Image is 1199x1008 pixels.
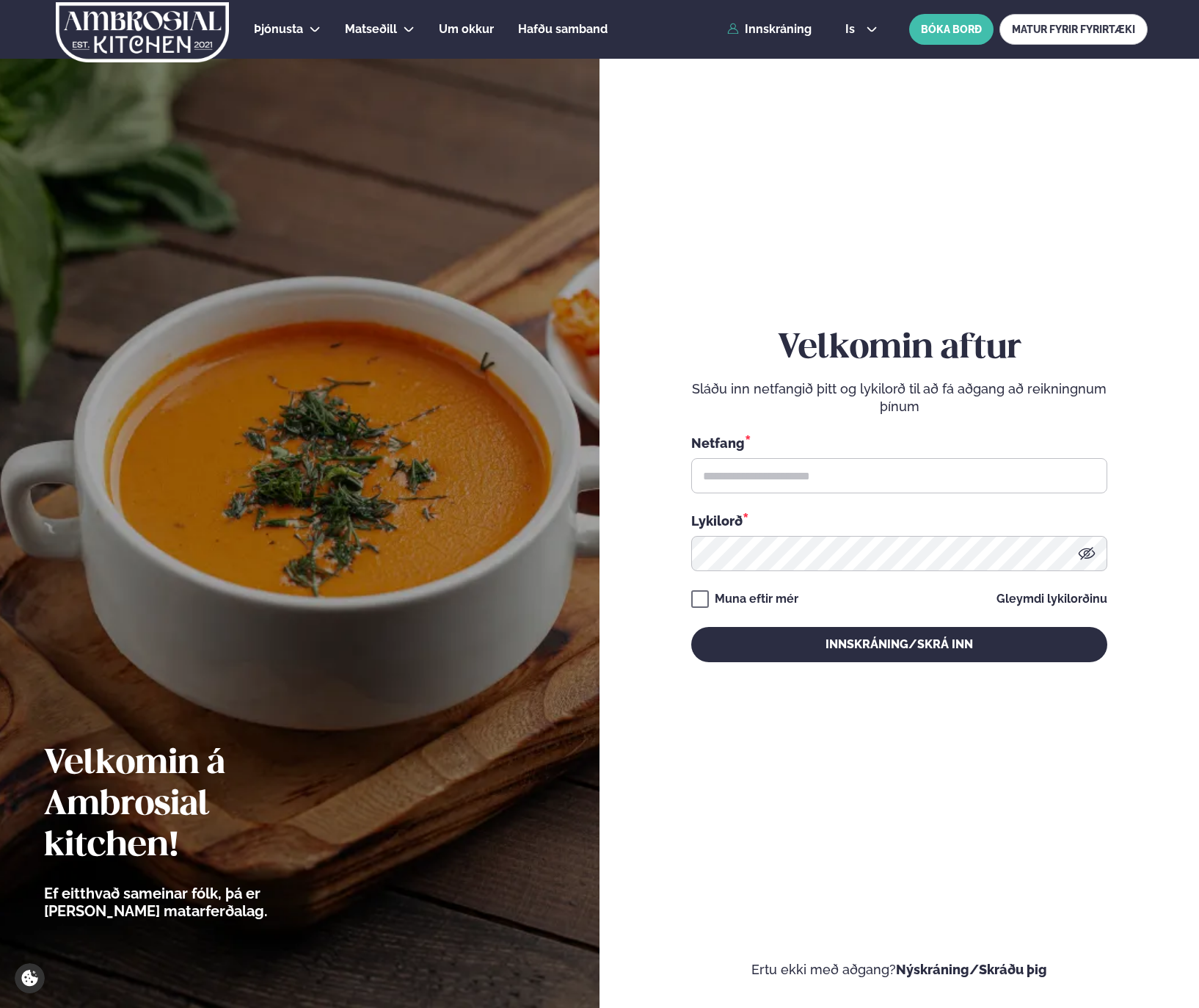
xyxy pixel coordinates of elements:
[996,593,1107,605] a: Gleymdi lykilorðinu
[254,22,303,36] span: Þjónusta
[999,14,1148,45] a: MATUR FYRIR FYRIRTÆKI
[44,885,349,920] p: Ef eitthvað sameinar fólk, þá er [PERSON_NAME] matarferðalag.
[834,23,889,35] button: is
[15,963,45,993] a: Cookie settings
[727,23,812,36] a: Innskráning
[691,433,1107,452] div: Netfang
[44,744,349,867] h2: Velkomin á Ambrosial kitchen!
[518,21,608,38] a: Hafðu samband
[254,21,303,38] a: Þjónusta
[439,22,494,36] span: Um okkur
[345,22,397,36] span: Matseðill
[691,380,1107,416] p: Sláðu inn netfangið þitt og lykilorð til að fá aðgang að reikningnum þínum
[644,961,1155,979] p: Ertu ekki með aðgang?
[518,22,608,36] span: Hafðu samband
[691,627,1107,662] button: Innskráning/Skrá inn
[909,14,994,45] button: BÓKA BORÐ
[345,21,397,38] a: Matseðill
[691,511,1107,530] div: Lykilorð
[55,2,230,62] img: logo
[896,962,1047,977] a: Nýskráning/Skráðu þig
[439,21,494,38] a: Um okkur
[691,328,1107,369] h2: Velkomin aftur
[845,23,859,35] span: is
